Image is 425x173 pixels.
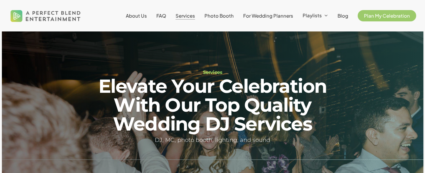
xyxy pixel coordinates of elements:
span: Playlists [303,12,322,18]
h2: Elevate Your Celebration With Our Top Quality Wedding DJ Services [86,77,339,133]
span: Photo Booth [204,13,234,19]
img: A Perfect Blend Entertainment [9,4,82,27]
a: Plan My Celebration [358,13,416,18]
span: Plan My Celebration [364,13,410,19]
a: For Wedding Planners [243,13,293,18]
a: About Us [126,13,147,18]
a: Blog [338,13,348,18]
h1: Services [86,70,339,75]
span: Blog [338,13,348,19]
a: Playlists [303,13,328,19]
span: FAQ [156,13,166,19]
span: Services [176,13,195,19]
a: FAQ [156,13,166,18]
a: Photo Booth [204,13,234,18]
a: Services [176,13,195,18]
span: About Us [126,13,147,19]
span: For Wedding Planners [243,13,293,19]
h5: DJ, MC, photo booth, lighting, and sound [86,136,339,145]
